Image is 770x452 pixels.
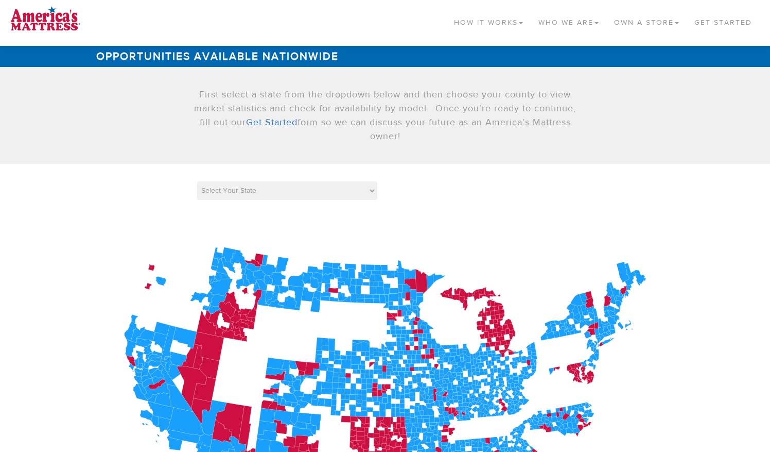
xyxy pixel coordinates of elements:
a: Own a Store [606,5,687,36]
a: Get Started [246,116,297,128]
a: Who We Are [531,5,606,36]
img: logo [10,5,80,31]
h1: Opportunities Available Nationwide [92,46,678,67]
p: First select a state from the dropdown below and then choose your county to view market statistic... [192,88,578,143]
a: Get Started [687,5,760,36]
a: How It Works [446,5,531,36]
